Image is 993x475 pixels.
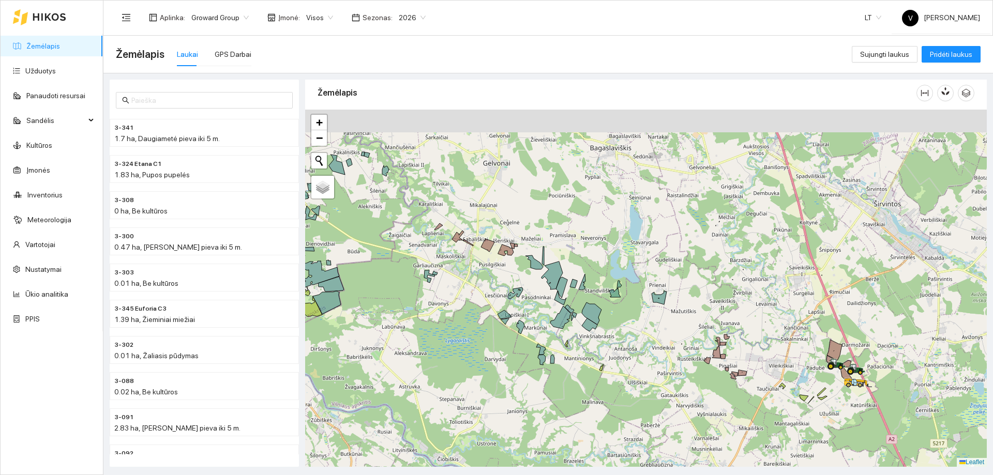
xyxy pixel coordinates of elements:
a: Leaflet [959,458,984,466]
span: 3-345 Euforia C3 [114,304,167,314]
a: Layers [311,176,334,198]
span: Pridėti laukus [930,49,972,60]
a: Inventorius [27,191,63,199]
span: V [908,10,913,26]
span: menu-fold [122,13,131,22]
span: 3-303 [114,268,134,278]
span: 3-091 [114,412,134,422]
span: calendar [352,13,360,22]
a: Sujungti laukus [852,50,917,58]
a: Užduotys [25,67,56,75]
input: Paieška [131,95,287,106]
span: 3-324 Etana C1 [114,159,162,169]
a: Vartotojai [25,240,55,249]
button: Initiate a new search [311,153,327,168]
span: Visos [306,10,333,25]
span: [PERSON_NAME] [902,13,980,22]
a: Ūkio analitika [25,290,68,298]
span: 1.83 ha, Pupos pupelės [114,171,190,179]
span: 2026 [399,10,426,25]
span: 3-308 [114,195,134,205]
span: Sezonas : [363,12,393,23]
span: Groward Group [191,10,249,25]
a: Zoom in [311,115,327,130]
a: Kultūros [26,141,52,149]
span: 3-092 [114,449,133,458]
button: menu-fold [116,7,137,28]
span: Aplinka : [160,12,185,23]
a: Įmonės [26,166,50,174]
button: Sujungti laukus [852,46,917,63]
span: 0.47 ha, [PERSON_NAME] pieva iki 5 m. [114,243,242,251]
button: column-width [916,85,933,101]
div: GPS Darbai [215,49,251,60]
span: 0.01 ha, Žaliasis pūdymas [114,351,199,360]
button: Pridėti laukus [922,46,981,63]
span: 3-302 [114,340,133,350]
span: + [316,116,323,129]
span: 0 ha, Be kultūros [114,207,168,215]
span: Įmonė : [278,12,300,23]
span: LT [865,10,881,25]
span: − [316,131,323,144]
a: Zoom out [311,130,327,146]
a: Meteorologija [27,216,71,224]
span: 0.02 ha, Be kultūros [114,388,178,396]
a: Žemėlapis [26,42,60,50]
span: column-width [917,89,932,97]
span: layout [149,13,157,22]
a: PPIS [25,315,40,323]
span: 1.39 ha, Žieminiai miežiai [114,315,195,324]
span: Sandėlis [26,110,85,131]
a: Nustatymai [25,265,62,273]
div: Žemėlapis [318,78,916,108]
div: Laukai [177,49,198,60]
a: Panaudoti resursai [26,91,85,100]
span: 3-088 [114,376,134,386]
span: shop [267,13,276,22]
span: Žemėlapis [116,46,164,63]
span: 1.7 ha, Daugiametė pieva iki 5 m. [114,134,220,143]
span: search [122,97,129,104]
a: Pridėti laukus [922,50,981,58]
span: 3-341 [114,123,134,133]
span: Sujungti laukus [860,49,909,60]
span: 2.83 ha, [PERSON_NAME] pieva iki 5 m. [114,424,240,432]
span: 0.01 ha, Be kultūros [114,279,178,287]
span: 3-300 [114,232,134,241]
